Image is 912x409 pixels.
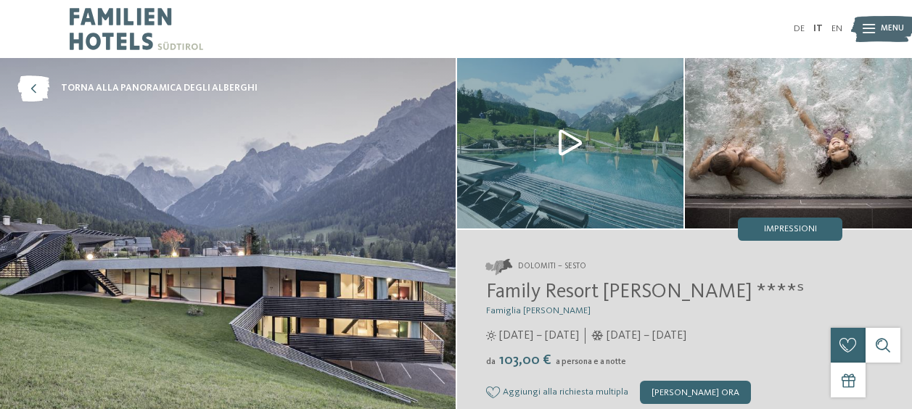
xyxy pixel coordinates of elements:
[497,353,554,368] span: 103,00 €
[685,58,912,228] img: Il nostro family hotel a Sesto, il vostro rifugio sulle Dolomiti.
[591,331,604,341] i: Orari d'apertura inverno
[607,328,686,344] span: [DATE] – [DATE]
[486,282,804,302] span: Family Resort [PERSON_NAME] ****ˢ
[518,261,586,273] span: Dolomiti – Sesto
[499,328,579,344] span: [DATE] – [DATE]
[556,358,626,366] span: a persona e a notte
[640,381,751,404] div: [PERSON_NAME] ora
[17,75,258,102] a: torna alla panoramica degli alberghi
[486,331,496,341] i: Orari d'apertura estate
[503,387,628,397] span: Aggiungi alla richiesta multipla
[831,24,842,33] a: EN
[813,24,823,33] a: IT
[794,24,805,33] a: DE
[457,58,684,228] img: Il nostro family hotel a Sesto, il vostro rifugio sulle Dolomiti.
[764,225,817,234] span: Impressioni
[61,82,258,95] span: torna alla panoramica degli alberghi
[486,358,496,366] span: da
[486,306,591,315] span: Famiglia [PERSON_NAME]
[881,23,904,35] span: Menu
